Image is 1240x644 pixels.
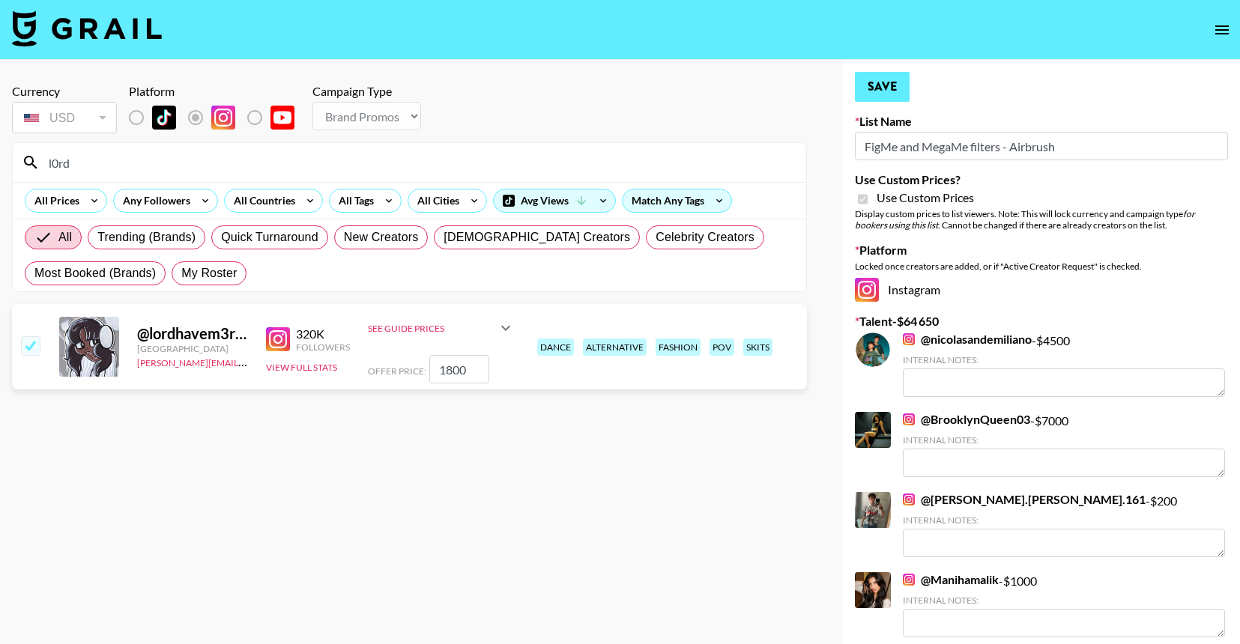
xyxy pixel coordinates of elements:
[903,434,1225,446] div: Internal Notes:
[97,228,196,246] span: Trending (Brands)
[855,114,1228,129] label: List Name
[903,492,1146,507] a: @[PERSON_NAME].[PERSON_NAME].161
[129,84,306,99] div: Platform
[1207,15,1237,45] button: open drawer
[855,208,1195,231] em: for bookers using this list
[444,228,630,246] span: [DEMOGRAPHIC_DATA] Creators
[903,333,915,345] img: Instagram
[623,189,731,212] div: Match Any Tags
[903,413,915,425] img: Instagram
[656,338,701,356] div: fashion
[877,190,974,205] span: Use Custom Prices
[855,72,910,102] button: Save
[12,84,117,99] div: Currency
[137,324,248,343] div: @ lordhavem3rcy
[537,338,574,356] div: dance
[12,10,162,46] img: Grail Talent
[368,365,426,377] span: Offer Price:
[330,189,377,212] div: All Tags
[903,514,1225,526] div: Internal Notes:
[903,574,915,586] img: Instagram
[855,314,1228,329] label: Talent - $ 64 650
[903,572,999,587] a: @Manihamalik
[903,595,1225,606] div: Internal Notes:
[710,338,734,356] div: pov
[266,362,337,373] button: View Full Stats
[344,228,419,246] span: New Creators
[743,338,772,356] div: skits
[903,412,1030,427] a: @BrooklynQueen03
[181,264,237,282] span: My Roster
[296,341,350,353] div: Followers
[368,310,515,346] div: See Guide Prices
[152,106,176,130] img: TikTok
[270,106,294,130] img: YouTube
[129,102,306,133] div: List locked to Instagram.
[225,189,298,212] div: All Countries
[12,99,117,136] div: Currency is locked to USD
[368,323,497,334] div: See Guide Prices
[58,228,72,246] span: All
[903,412,1225,477] div: - $ 7000
[855,261,1228,272] div: Locked once creators are added, or if "Active Creator Request" is checked.
[429,355,489,383] input: 1 800
[656,228,754,246] span: Celebrity Creators
[25,189,82,212] div: All Prices
[211,106,235,130] img: Instagram
[903,332,1032,347] a: @nicolasandemiliano
[312,84,421,99] div: Campaign Type
[494,189,615,212] div: Avg Views
[903,572,1225,637] div: - $ 1000
[855,172,1228,187] label: Use Custom Prices?
[903,493,915,505] img: Instagram
[903,332,1225,397] div: - $ 4500
[296,326,350,341] div: 320K
[855,278,879,302] img: Instagram
[137,343,248,354] div: [GEOGRAPHIC_DATA]
[114,189,193,212] div: Any Followers
[903,354,1225,365] div: Internal Notes:
[855,278,1228,302] div: Instagram
[34,264,156,282] span: Most Booked (Brands)
[40,151,797,174] input: Search by User Name
[855,208,1228,231] div: Display custom prices to list viewers. Note: This will lock currency and campaign type . Cannot b...
[221,228,318,246] span: Quick Turnaround
[137,354,501,368] a: [PERSON_NAME][EMAIL_ADDRESS][PERSON_NAME][PERSON_NAME][DOMAIN_NAME]
[15,105,114,131] div: USD
[903,492,1225,557] div: - $ 200
[583,338,647,356] div: alternative
[266,327,290,351] img: Instagram
[408,189,462,212] div: All Cities
[855,243,1228,258] label: Platform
